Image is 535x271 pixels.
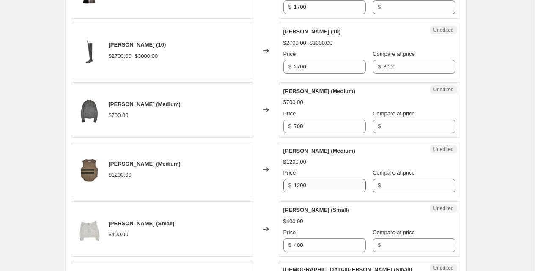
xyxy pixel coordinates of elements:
div: $700.00 [283,98,303,107]
img: kisst.1_1f19557a-0a60-4fa5-b313-3246cd750db8_80x.png [77,38,102,63]
span: Compare at price [373,229,415,235]
span: Price [283,170,296,176]
span: $ [378,182,381,189]
span: $ [288,182,291,189]
img: creatch.1_80x.png [77,97,102,123]
span: $ [288,123,291,129]
div: $700.00 [109,111,129,120]
span: Unedited [433,205,453,212]
span: $ [378,242,381,248]
span: Price [283,229,296,235]
div: $2700.00 [109,52,132,60]
span: $ [378,123,381,129]
span: Compare at price [373,51,415,57]
span: $ [378,63,381,70]
span: Compare at price [373,110,415,117]
span: [PERSON_NAME] (Medium) [283,88,355,94]
span: Price [283,110,296,117]
strike: $3000.00 [310,39,332,47]
span: $ [288,242,291,248]
span: $ [378,4,381,10]
img: ysl.1_43aa56bf-1ce3-4548-ac85-22b804c2b4ea_80x.png [77,216,102,242]
div: $1200.00 [109,171,132,179]
span: [PERSON_NAME] (Medium) [109,101,181,107]
span: $ [288,63,291,70]
span: Compare at price [373,170,415,176]
strike: $3000.00 [135,52,158,60]
span: [PERSON_NAME] (Medium) [109,161,181,167]
img: hlvest.1_438ecbcb-9e47-4083-84a7-4703d9b227a5_80x.png [77,157,102,182]
span: $ [288,4,291,10]
span: [PERSON_NAME] (Small) [109,220,175,227]
span: Unedited [433,86,453,93]
span: Unedited [433,146,453,153]
span: [PERSON_NAME] (Medium) [283,148,355,154]
span: Unedited [433,27,453,33]
span: [PERSON_NAME] (10) [283,28,341,35]
span: [PERSON_NAME] (10) [109,41,166,48]
div: $1200.00 [283,158,306,166]
div: $400.00 [283,217,303,226]
span: [PERSON_NAME] (Small) [283,207,349,213]
span: Price [283,51,296,57]
div: $400.00 [109,230,129,239]
div: $2700.00 [283,39,306,47]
